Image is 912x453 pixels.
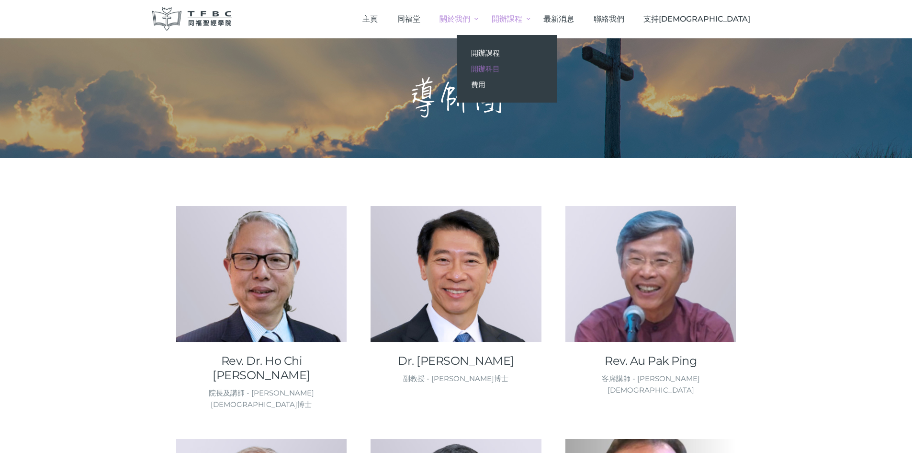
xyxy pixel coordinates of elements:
span: 同福堂 [397,14,420,23]
a: Rev. Dr. Ho Chi [PERSON_NAME] [176,354,347,383]
span: 開辦課程 [492,14,522,23]
span: 開辦課程 [471,48,500,58]
a: Rev. Au Pak Ping [565,354,736,368]
span: 最新消息 [543,14,574,23]
div: 客席講師 - [PERSON_NAME][DEMOGRAPHIC_DATA] [565,373,736,396]
a: Dr. [PERSON_NAME] [371,354,541,368]
a: 開辦課程 [457,45,557,61]
h1: 導師團 [406,77,506,120]
span: 費用 [471,80,485,89]
a: 費用 [457,77,557,93]
a: 主頁 [353,5,388,33]
span: 關於我們 [439,14,470,23]
a: 關於我們 [430,5,482,33]
a: 同福堂 [387,5,430,33]
a: 開辦課程 [482,5,533,33]
a: 聯絡我們 [584,5,634,33]
img: 同福聖經學院 TFBC [152,7,233,31]
div: 院長及講師 - [PERSON_NAME][DEMOGRAPHIC_DATA]博士 [176,387,347,410]
span: 主頁 [362,14,378,23]
span: 聯絡我們 [594,14,624,23]
span: 開辦科目 [471,64,500,73]
a: 開辦科目 [457,61,557,77]
a: 支持[DEMOGRAPHIC_DATA] [634,5,760,33]
div: 副教授 - [PERSON_NAME]博士 [371,373,541,384]
span: 支持[DEMOGRAPHIC_DATA] [643,14,750,23]
a: 最新消息 [534,5,584,33]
